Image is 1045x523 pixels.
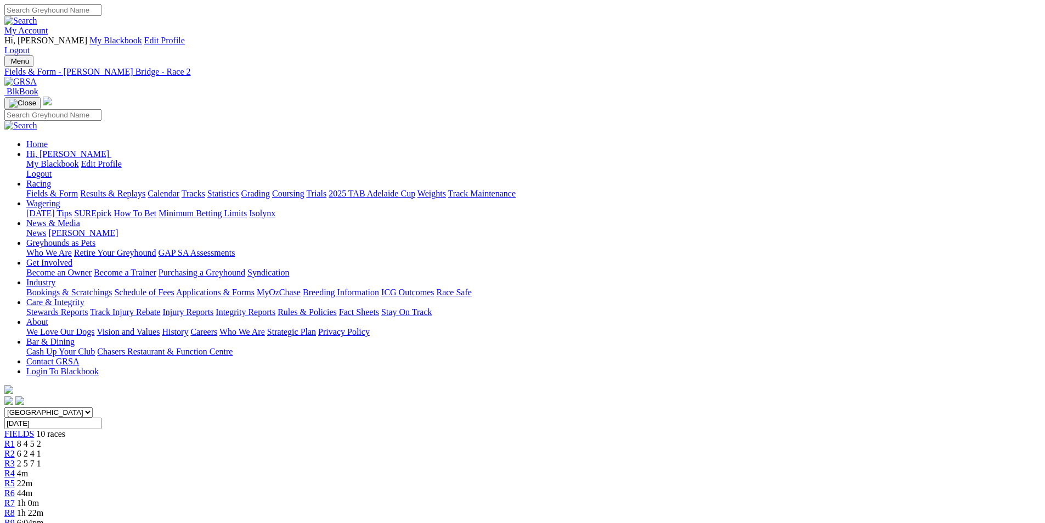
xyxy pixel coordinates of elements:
a: Stewards Reports [26,307,88,317]
span: 4m [17,469,28,478]
a: Minimum Betting Limits [159,209,247,218]
a: Rules & Policies [278,307,337,317]
a: R7 [4,498,15,508]
a: Tracks [182,189,205,198]
a: R6 [4,488,15,498]
img: facebook.svg [4,396,13,405]
a: Become a Trainer [94,268,156,277]
img: twitter.svg [15,396,24,405]
a: Statistics [207,189,239,198]
a: R1 [4,439,15,448]
img: GRSA [4,77,37,87]
a: Privacy Policy [318,327,370,336]
a: Login To Blackbook [26,367,99,376]
img: logo-grsa-white.png [4,385,13,394]
a: My Account [4,26,48,35]
a: Weights [417,189,446,198]
div: Greyhounds as Pets [26,248,1041,258]
a: R5 [4,479,15,488]
a: Schedule of Fees [114,288,174,297]
a: Home [26,139,48,149]
a: Breeding Information [303,288,379,297]
a: GAP SA Assessments [159,248,235,257]
div: Bar & Dining [26,347,1041,357]
a: Edit Profile [144,36,185,45]
a: Who We Are [219,327,265,336]
div: Care & Integrity [26,307,1041,317]
a: Become an Owner [26,268,92,277]
span: BlkBook [7,87,38,96]
a: Care & Integrity [26,297,84,307]
a: Integrity Reports [216,307,275,317]
div: Racing [26,189,1041,199]
a: News [26,228,46,238]
a: R8 [4,508,15,518]
a: R3 [4,459,15,468]
a: Track Maintenance [448,189,516,198]
div: Industry [26,288,1041,297]
div: Wagering [26,209,1041,218]
a: Retire Your Greyhound [74,248,156,257]
a: Injury Reports [162,307,213,317]
span: 10 races [36,429,65,438]
a: Careers [190,327,217,336]
div: News & Media [26,228,1041,238]
a: Greyhounds as Pets [26,238,95,248]
a: R2 [4,449,15,458]
a: Contact GRSA [26,357,79,366]
span: Hi, [PERSON_NAME] [4,36,87,45]
a: 2025 TAB Adelaide Cup [329,189,415,198]
a: Coursing [272,189,304,198]
a: Edit Profile [81,159,122,168]
a: Grading [241,189,270,198]
a: History [162,327,188,336]
span: 44m [17,488,32,498]
span: 1h 0m [17,498,39,508]
a: Get Involved [26,258,72,267]
a: We Love Our Dogs [26,327,94,336]
a: News & Media [26,218,80,228]
a: Stay On Track [381,307,432,317]
a: Fields & Form [26,189,78,198]
a: SUREpick [74,209,111,218]
a: My Blackbook [89,36,142,45]
input: Select date [4,418,101,429]
a: Fact Sheets [339,307,379,317]
a: R4 [4,469,15,478]
a: BlkBook [4,87,38,96]
span: Hi, [PERSON_NAME] [26,149,109,159]
a: Calendar [148,189,179,198]
span: 6 2 4 1 [17,449,41,458]
a: Industry [26,278,55,287]
span: Menu [11,57,29,65]
a: Who We Are [26,248,72,257]
a: FIELDS [4,429,34,438]
div: My Account [4,36,1041,55]
a: How To Bet [114,209,157,218]
span: 2 5 7 1 [17,459,41,468]
img: Search [4,16,37,26]
a: Logout [26,169,52,178]
a: Purchasing a Greyhound [159,268,245,277]
a: Bookings & Scratchings [26,288,112,297]
a: My Blackbook [26,159,79,168]
input: Search [4,4,101,16]
a: Cash Up Your Club [26,347,95,356]
img: Close [9,99,36,108]
a: Track Injury Rebate [90,307,160,317]
a: [PERSON_NAME] [48,228,118,238]
span: 22m [17,479,32,488]
a: Logout [4,46,30,55]
a: Trials [306,189,326,198]
a: Bar & Dining [26,337,75,346]
img: logo-grsa-white.png [43,97,52,105]
a: Wagering [26,199,60,208]
a: Racing [26,179,51,188]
